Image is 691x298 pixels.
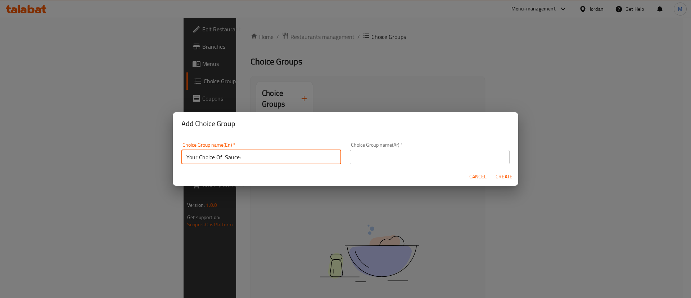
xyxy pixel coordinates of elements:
button: Cancel [466,170,489,183]
button: Create [492,170,515,183]
input: Please enter Choice Group name(ar) [350,150,510,164]
span: Create [495,172,512,181]
h2: Add Choice Group [181,118,510,129]
input: Please enter Choice Group name(en) [181,150,341,164]
span: Cancel [469,172,487,181]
